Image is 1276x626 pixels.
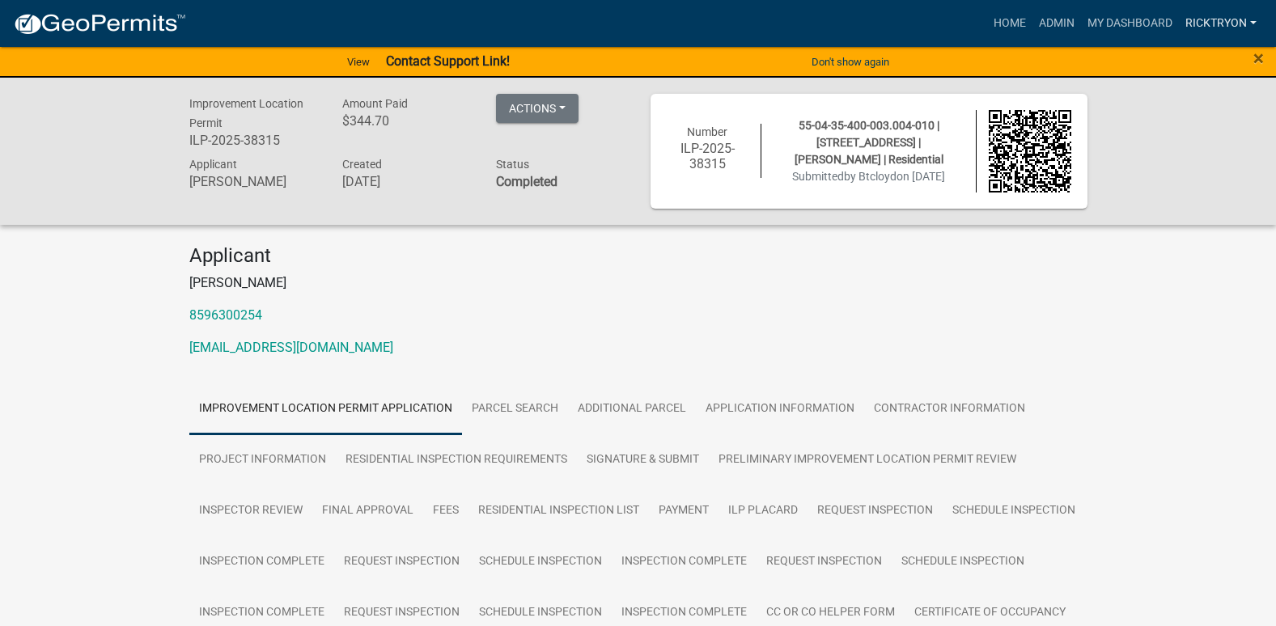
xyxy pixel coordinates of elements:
[792,170,945,183] span: Submitted on [DATE]
[189,307,262,323] a: 8596300254
[864,383,1035,435] a: Contractor Information
[987,8,1032,39] a: Home
[943,485,1085,537] a: Schedule Inspection
[1032,8,1081,39] a: Admin
[577,434,709,486] a: Signature & Submit
[844,170,897,183] span: by Btcloyd
[496,174,557,189] strong: Completed
[808,485,943,537] a: Request Inspection
[341,49,376,75] a: View
[386,53,510,69] strong: Contact Support Link!
[312,485,423,537] a: Final Approval
[667,141,749,171] h6: ILP-2025-38315
[757,536,892,588] a: Request Inspection
[892,536,1034,588] a: Schedule Inspection
[649,485,719,537] a: Payment
[189,536,334,588] a: Inspection Complete
[189,340,393,355] a: [EMAIL_ADDRESS][DOMAIN_NAME]
[1081,8,1179,39] a: My Dashboard
[469,536,612,588] a: Schedule Inspection
[342,174,472,189] h6: [DATE]
[189,434,336,486] a: Project Information
[342,158,382,171] span: Created
[719,485,808,537] a: ILP Placard
[1253,49,1264,68] button: Close
[334,536,469,588] a: Request Inspection
[189,158,237,171] span: Applicant
[696,383,864,435] a: Application Information
[189,383,462,435] a: Improvement Location Permit Application
[189,133,319,148] h6: ILP-2025-38315
[805,49,896,75] button: Don't show again
[336,434,577,486] a: Residential Inspection Requirements
[1179,8,1263,39] a: ricktryon
[189,174,319,189] h6: [PERSON_NAME]
[709,434,1026,486] a: Preliminary Improvement Location Permit Review
[687,125,727,138] span: Number
[342,97,408,110] span: Amount Paid
[496,94,579,123] button: Actions
[189,485,312,537] a: Inspector Review
[568,383,696,435] a: ADDITIONAL PARCEL
[189,244,1087,268] h4: Applicant
[462,383,568,435] a: Parcel search
[795,119,943,166] span: 55-04-35-400-003.004-010 | [STREET_ADDRESS] | [PERSON_NAME] | Residential
[468,485,649,537] a: Residential Inspection List
[342,113,472,129] h6: $344.70
[189,97,303,129] span: Improvement Location Permit
[1253,47,1264,70] span: ×
[989,110,1071,192] img: QR code
[496,158,529,171] span: Status
[423,485,468,537] a: Fees
[189,273,1087,293] p: [PERSON_NAME]
[612,536,757,588] a: Inspection Complete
